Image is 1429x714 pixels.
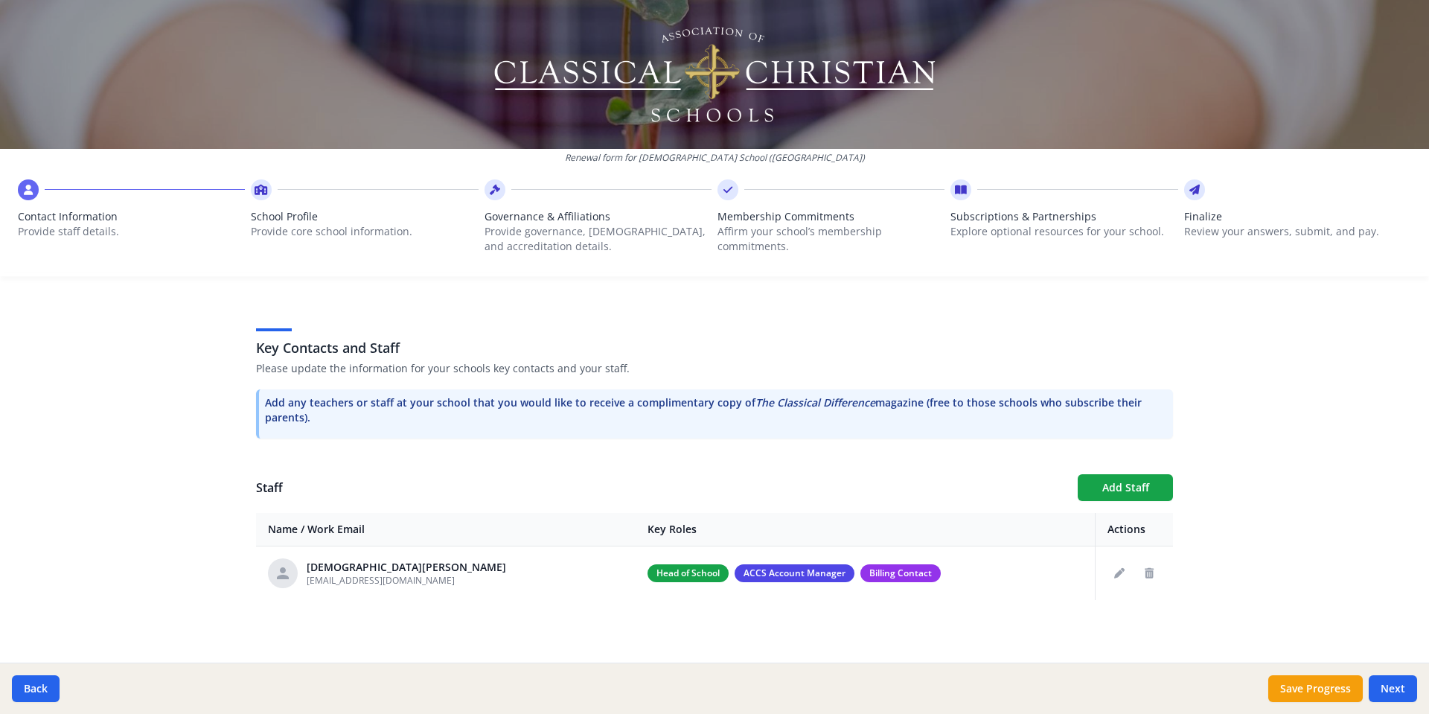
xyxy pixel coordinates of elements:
[307,560,506,575] div: [DEMOGRAPHIC_DATA][PERSON_NAME]
[485,209,712,224] span: Governance & Affiliations
[1268,675,1363,702] button: Save Progress
[717,209,944,224] span: Membership Commitments
[717,224,944,254] p: Affirm your school’s membership commitments.
[251,209,478,224] span: School Profile
[307,574,455,587] span: [EMAIL_ADDRESS][DOMAIN_NAME]
[12,675,60,702] button: Back
[950,209,1177,224] span: Subscriptions & Partnerships
[256,337,1173,358] h3: Key Contacts and Staff
[256,513,636,546] th: Name / Work Email
[256,479,1066,497] h1: Staff
[860,564,941,582] span: Billing Contact
[1369,675,1417,702] button: Next
[755,395,875,409] i: The Classical Difference
[485,224,712,254] p: Provide governance, [DEMOGRAPHIC_DATA], and accreditation details.
[18,224,245,239] p: Provide staff details.
[648,564,729,582] span: Head of School
[950,224,1177,239] p: Explore optional resources for your school.
[1184,209,1411,224] span: Finalize
[636,513,1096,546] th: Key Roles
[1078,474,1173,501] button: Add Staff
[18,209,245,224] span: Contact Information
[1096,513,1174,546] th: Actions
[735,564,854,582] span: ACCS Account Manager
[1107,561,1131,585] button: Edit staff
[256,361,1173,376] p: Please update the information for your schools key contacts and your staff.
[492,22,938,127] img: Logo
[1137,561,1161,585] button: Delete staff
[265,395,1167,425] p: Add any teachers or staff at your school that you would like to receive a complimentary copy of m...
[1184,224,1411,239] p: Review your answers, submit, and pay.
[251,224,478,239] p: Provide core school information.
